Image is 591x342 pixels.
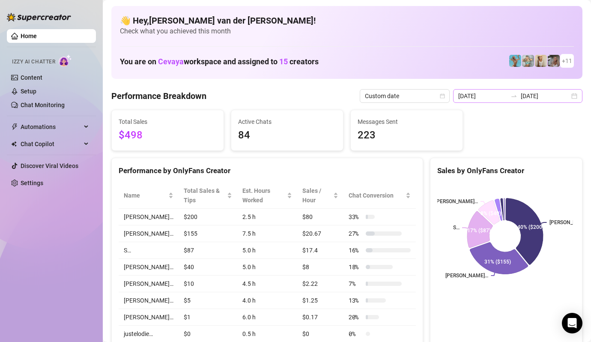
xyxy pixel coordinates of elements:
[21,102,65,108] a: Chat Monitoring
[237,209,297,225] td: 2.5 h
[158,57,184,66] span: Cevaya
[510,93,517,99] span: to
[445,273,488,279] text: [PERSON_NAME]…
[111,90,206,102] h4: Performance Breakdown
[237,242,297,259] td: 5.0 h
[435,198,478,204] text: [PERSON_NAME]…
[119,165,416,177] div: Performance by OnlyFans Creator
[349,212,362,222] span: 33 %
[548,55,560,67] img: Natalia
[21,180,43,186] a: Settings
[358,127,456,144] span: 223
[179,292,237,309] td: $5
[237,225,297,242] td: 7.5 h
[179,225,237,242] td: $155
[11,141,17,147] img: Chat Copilot
[521,91,570,101] input: End date
[179,242,237,259] td: $87
[21,74,42,81] a: Content
[237,309,297,326] td: 6.0 h
[7,13,71,21] img: logo-BBDzfeDw.svg
[119,309,179,326] td: [PERSON_NAME]…
[535,55,547,67] img: Megan
[437,165,575,177] div: Sales by OnlyFans Creator
[119,242,179,259] td: S…
[365,90,445,102] span: Custom date
[21,137,81,151] span: Chat Copilot
[349,246,362,255] span: 16 %
[179,209,237,225] td: $200
[297,276,343,292] td: $2.22
[297,292,343,309] td: $1.25
[119,225,179,242] td: [PERSON_NAME]…
[179,276,237,292] td: $10
[522,55,534,67] img: Olivia
[562,56,572,66] span: + 11
[279,57,288,66] span: 15
[120,57,319,66] h1: You are on workspace and assigned to creators
[119,276,179,292] td: [PERSON_NAME]…
[11,123,18,130] span: thunderbolt
[120,27,574,36] span: Check what you achieved this month
[179,183,237,209] th: Total Sales & Tips
[179,309,237,326] td: $1
[179,259,237,276] td: $40
[119,117,217,126] span: Total Sales
[349,329,362,339] span: 0 %
[242,186,285,205] div: Est. Hours Worked
[120,15,574,27] h4: 👋 Hey, [PERSON_NAME] van der [PERSON_NAME] !
[119,183,179,209] th: Name
[21,162,78,169] a: Discover Viral Videos
[297,209,343,225] td: $80
[237,259,297,276] td: 5.0 h
[21,120,81,134] span: Automations
[349,279,362,288] span: 7 %
[562,313,582,333] div: Open Intercom Messenger
[358,117,456,126] span: Messages Sent
[297,225,343,242] td: $20.67
[343,183,416,209] th: Chat Conversion
[119,292,179,309] td: [PERSON_NAME]…
[349,191,404,200] span: Chat Conversion
[349,312,362,322] span: 20 %
[453,225,460,231] text: S…
[124,191,167,200] span: Name
[119,209,179,225] td: [PERSON_NAME]…
[440,93,445,99] span: calendar
[238,127,336,144] span: 84
[21,88,36,95] a: Setup
[119,259,179,276] td: [PERSON_NAME]…
[12,58,55,66] span: Izzy AI Chatter
[302,186,331,205] span: Sales / Hour
[119,127,217,144] span: $498
[297,309,343,326] td: $0.17
[297,242,343,259] td: $17.4
[458,91,507,101] input: Start date
[237,276,297,292] td: 4.5 h
[297,183,343,209] th: Sales / Hour
[349,262,362,272] span: 18 %
[184,186,225,205] span: Total Sales & Tips
[238,117,336,126] span: Active Chats
[297,259,343,276] td: $8
[59,54,72,67] img: AI Chatter
[509,55,521,67] img: Dominis
[349,229,362,238] span: 27 %
[349,296,362,305] span: 13 %
[237,292,297,309] td: 4.0 h
[21,33,37,39] a: Home
[510,93,517,99] span: swap-right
